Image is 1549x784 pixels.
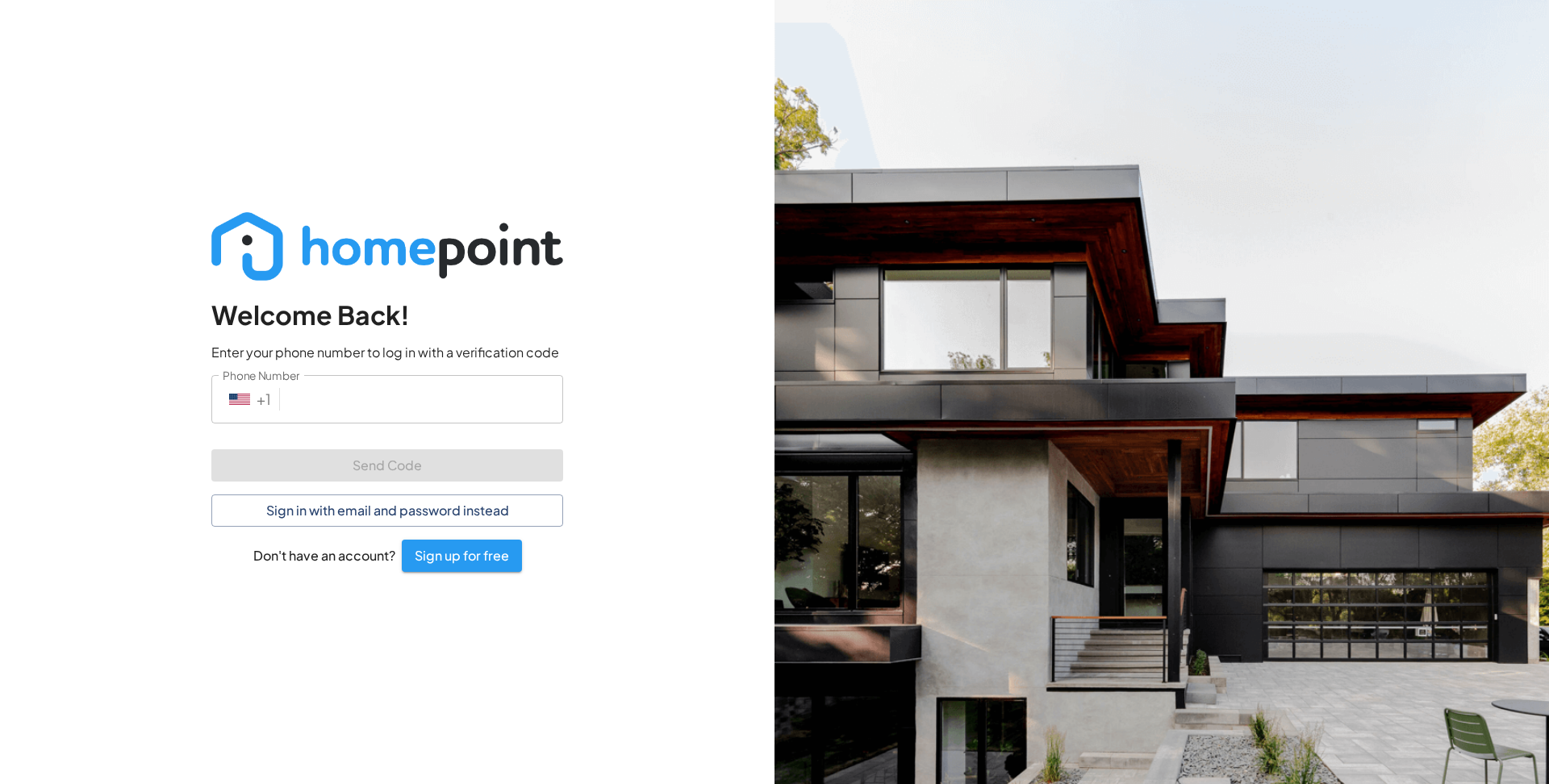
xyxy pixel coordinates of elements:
[211,299,563,332] h4: Welcome Back!
[211,212,563,281] img: Logo
[402,540,522,572] button: Sign up for free
[211,344,563,362] p: Enter your phone number to log in with a verification code
[211,494,563,527] button: Sign in with email and password instead
[253,545,395,565] h6: Don't have an account?
[223,368,299,384] label: Phone Number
